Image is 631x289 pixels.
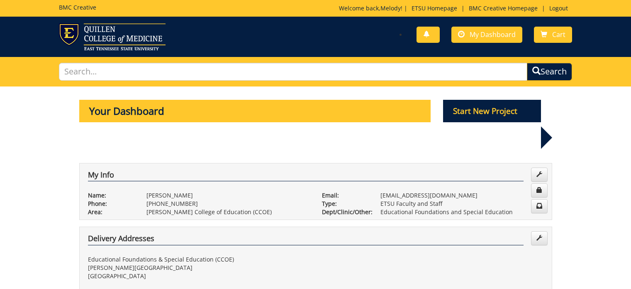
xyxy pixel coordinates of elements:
p: [GEOGRAPHIC_DATA] [88,272,309,280]
p: Start New Project [443,100,541,122]
p: [PERSON_NAME][GEOGRAPHIC_DATA] [88,264,309,272]
a: ETSU Homepage [407,4,461,12]
p: Dept/Clinic/Other: [322,208,368,216]
input: Search... [59,63,528,81]
p: [PERSON_NAME] College of Education (CCOE) [146,208,309,216]
a: Change Communication Preferences [531,199,548,213]
p: [PHONE_NUMBER] [146,200,309,208]
p: Your Dashboard [79,100,431,122]
p: Educational Foundations & Special Education (CCOE) [88,255,309,264]
p: Phone: [88,200,134,208]
h4: Delivery Addresses [88,235,524,245]
p: Welcome back, ! | | | [339,4,572,12]
a: Logout [545,4,572,12]
p: [PERSON_NAME] [146,191,309,200]
a: Melody [380,4,401,12]
p: Educational Foundations and Special Education [380,208,543,216]
button: Search [527,63,572,81]
p: Name: [88,191,134,200]
p: [EMAIL_ADDRESS][DOMAIN_NAME] [380,191,543,200]
p: ETSU Faculty and Staff [380,200,543,208]
a: Cart [534,27,572,43]
a: BMC Creative Homepage [465,4,542,12]
span: Cart [552,30,565,39]
a: Change Password [531,183,548,198]
p: Email: [322,191,368,200]
a: Edit Addresses [531,231,548,245]
a: My Dashboard [451,27,522,43]
p: Type: [322,200,368,208]
h5: BMC Creative [59,4,96,10]
h4: My Info [88,171,524,182]
a: Start New Project [443,108,541,116]
img: ETSU logo [59,23,166,50]
span: My Dashboard [470,30,516,39]
a: Edit Info [531,168,548,182]
p: Area: [88,208,134,216]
